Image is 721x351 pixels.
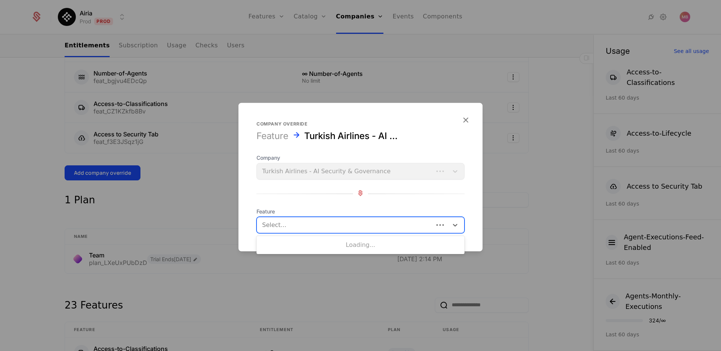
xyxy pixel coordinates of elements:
[304,130,401,142] div: Turkish Airlines - AI Security & Governance
[256,238,465,253] div: Loading...
[256,121,465,127] div: Company override
[256,154,465,162] span: Company
[256,208,465,215] span: Feature
[256,130,288,142] div: Feature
